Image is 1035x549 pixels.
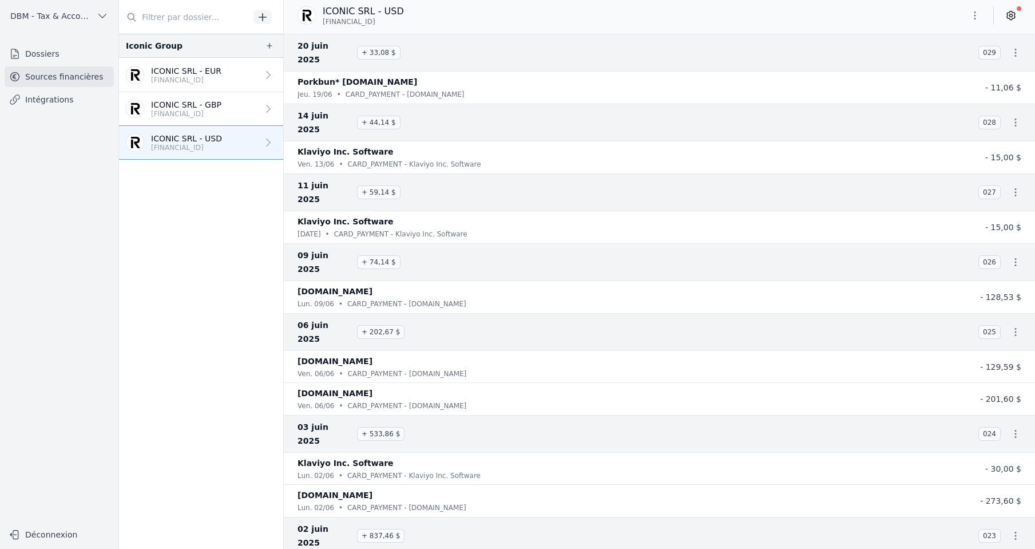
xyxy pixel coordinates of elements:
span: DBM - Tax & Accounting sprl [10,10,92,22]
p: CARD_PAYMENT - [DOMAIN_NAME] [346,89,465,100]
p: ICONIC SRL - USD [151,133,222,144]
div: • [339,159,343,170]
p: lun. 09/06 [298,298,334,310]
p: CARD_PAYMENT - Klaviyo Inc. Software [347,470,481,481]
p: Klaviyo Inc. Software [298,145,394,159]
span: 14 juin 2025 [298,109,352,136]
p: jeu. 19/06 [298,89,332,100]
p: ICONIC SRL - GBP [151,99,221,110]
span: 03 juin 2025 [298,420,352,448]
span: + 44,14 $ [357,116,400,129]
span: 06 juin 2025 [298,318,352,346]
span: + 74,14 $ [357,255,400,269]
div: • [339,400,343,412]
span: - 273,60 $ [980,496,1021,505]
p: CARD_PAYMENT - [DOMAIN_NAME] [348,400,467,412]
p: [DATE] [298,228,321,240]
span: - 201,60 $ [980,394,1021,404]
span: 026 [978,255,1001,269]
p: [FINANCIAL_ID] [151,143,222,152]
p: lun. 02/06 [298,502,334,514]
span: 023 [978,529,1001,543]
p: lun. 02/06 [298,470,334,481]
p: [FINANCIAL_ID] [151,76,221,85]
button: Déconnexion [5,526,114,544]
button: DBM - Tax & Accounting sprl [5,7,114,25]
span: 028 [978,116,1001,129]
span: + 533,86 $ [357,427,405,441]
div: • [339,502,343,514]
p: [DOMAIN_NAME] [298,386,372,400]
span: - 15,00 $ [985,223,1021,232]
span: 11 juin 2025 [298,179,352,206]
p: CARD_PAYMENT - [DOMAIN_NAME] [347,502,466,514]
a: Intégrations [5,89,114,110]
span: 029 [978,46,1001,60]
span: - 11,06 $ [985,83,1021,92]
span: [FINANCIAL_ID] [323,17,375,26]
img: revolut.png [126,133,144,152]
p: ICONIC SRL - EUR [151,65,221,77]
span: 027 [978,185,1001,199]
span: - 15,00 $ [985,153,1021,162]
p: ven. 06/06 [298,368,334,380]
span: + 202,67 $ [357,325,405,339]
div: • [337,89,341,100]
a: Sources financières [5,66,114,87]
span: + 837,46 $ [357,529,405,543]
span: - 128,53 $ [980,293,1021,302]
span: 09 juin 2025 [298,248,352,276]
p: ICONIC SRL - USD [323,5,404,18]
p: [DOMAIN_NAME] [298,285,372,298]
div: Iconic Group [126,39,183,53]
a: ICONIC SRL - USD [FINANCIAL_ID] [119,126,283,160]
div: • [339,368,343,380]
span: 024 [978,427,1001,441]
a: Dossiers [5,44,114,64]
span: + 59,14 $ [357,185,400,199]
p: [FINANCIAL_ID] [151,109,221,119]
div: • [339,298,343,310]
p: [DOMAIN_NAME] [298,354,372,368]
img: revolut.png [126,66,144,84]
p: CARD_PAYMENT - [DOMAIN_NAME] [347,298,466,310]
span: + 33,08 $ [357,46,400,60]
p: CARD_PAYMENT - [DOMAIN_NAME] [348,368,467,380]
a: ICONIC SRL - EUR [FINANCIAL_ID] [119,58,283,92]
p: ven. 13/06 [298,159,334,170]
img: revolut.png [126,100,144,118]
div: • [339,470,343,481]
div: • [326,228,330,240]
p: CARD_PAYMENT - Klaviyo Inc. Software [348,159,481,170]
p: ven. 06/06 [298,400,334,412]
p: [DOMAIN_NAME] [298,488,372,502]
p: CARD_PAYMENT - Klaviyo Inc. Software [334,228,467,240]
span: 025 [978,325,1001,339]
span: - 30,00 $ [985,464,1021,473]
input: Filtrer par dossier... [119,7,249,27]
p: Klaviyo Inc. Software [298,215,394,228]
a: ICONIC SRL - GBP [FINANCIAL_ID] [119,92,283,126]
p: Porkbun* [DOMAIN_NAME] [298,75,417,89]
span: - 129,59 $ [980,362,1021,372]
p: Klaviyo Inc. Software [298,456,394,470]
img: revolut.png [298,6,316,25]
span: 20 juin 2025 [298,39,352,66]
